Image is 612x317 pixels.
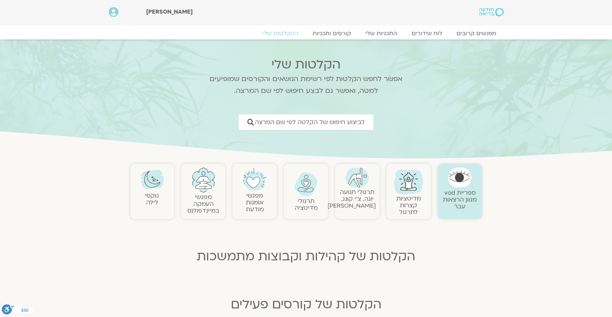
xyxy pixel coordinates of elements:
[200,57,412,72] h2: הקלטות שלי
[187,193,219,215] a: מפגשיהעמקה במיינדפולנס
[305,30,358,37] a: קורסים ותכניות
[358,30,405,37] a: התכניות שלי
[109,30,504,37] nav: Menu
[146,8,193,16] span: [PERSON_NAME]
[405,30,449,37] a: לוח שידורים
[239,114,373,130] a: לביצוע חיפוש של הקלטה לפי שם המרצה
[396,194,421,216] a: מדיטציות קצרות לתרגול
[255,119,365,126] span: לביצוע חיפוש של הקלטה לפי שם המרצה
[443,189,477,210] a: ספריית vodמגוון הרצאות עבר
[255,30,305,37] a: ההקלטות שלי
[200,73,412,97] p: אפשר לחפש הקלטות לפי רשימת הנושאים והקורסים שמופיעים למטה, ואפשר גם לבצע חיפוש לפי שם המרצה.
[145,191,159,207] a: טקסילילה
[130,297,482,312] h2: הקלטות של קורסים פעילים
[295,197,318,212] a: תרגולימדיטציה
[130,249,482,264] h2: הקלטות של קהילות וקבוצות מתמשכות
[449,30,504,37] a: מפגשים קרובים
[327,188,376,210] a: תרגולי תנועהיוגה, צ׳י קונג, [PERSON_NAME]
[246,191,264,213] a: מפגשיאומנות מודעת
